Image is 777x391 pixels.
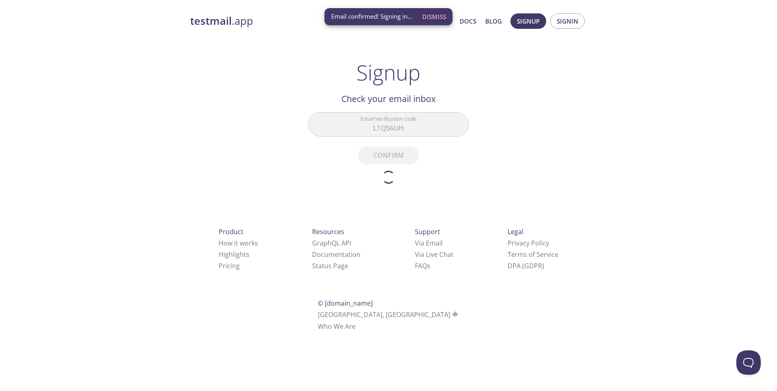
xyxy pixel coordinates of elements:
[312,250,360,259] a: Documentation
[508,239,549,248] a: Privacy Policy
[427,261,430,270] span: s
[485,16,502,26] a: Blog
[415,227,440,236] span: Support
[312,239,351,248] a: GraphQL API
[517,16,540,26] span: Signup
[219,239,258,248] a: How it works
[331,12,412,21] span: Email confirmed! Signing in...
[422,11,446,22] span: Dismiss
[318,299,373,308] span: © [DOMAIN_NAME]
[415,239,443,248] a: Via Email
[557,16,578,26] span: Signin
[550,13,585,29] button: Signin
[308,92,469,106] h2: Check your email inbox
[415,250,454,259] a: Via Live Chat
[460,16,476,26] a: Docs
[736,350,761,375] iframe: Help Scout Beacon - Open
[318,322,356,331] a: Who We Are
[419,9,449,24] button: Dismiss
[219,250,250,259] a: Highlights
[510,13,546,29] button: Signup
[508,227,523,236] span: Legal
[312,261,348,270] a: Status Page
[190,14,232,28] strong: testmail
[312,227,344,236] span: Resources
[318,310,460,319] span: [GEOGRAPHIC_DATA], [GEOGRAPHIC_DATA]
[356,60,421,85] h1: Signup
[190,14,381,28] a: testmail.app
[219,227,243,236] span: Product
[219,261,240,270] a: Pricing
[508,250,558,259] a: Terms of Service
[508,261,544,270] a: DPA (GDPR)
[415,261,430,270] a: FAQ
